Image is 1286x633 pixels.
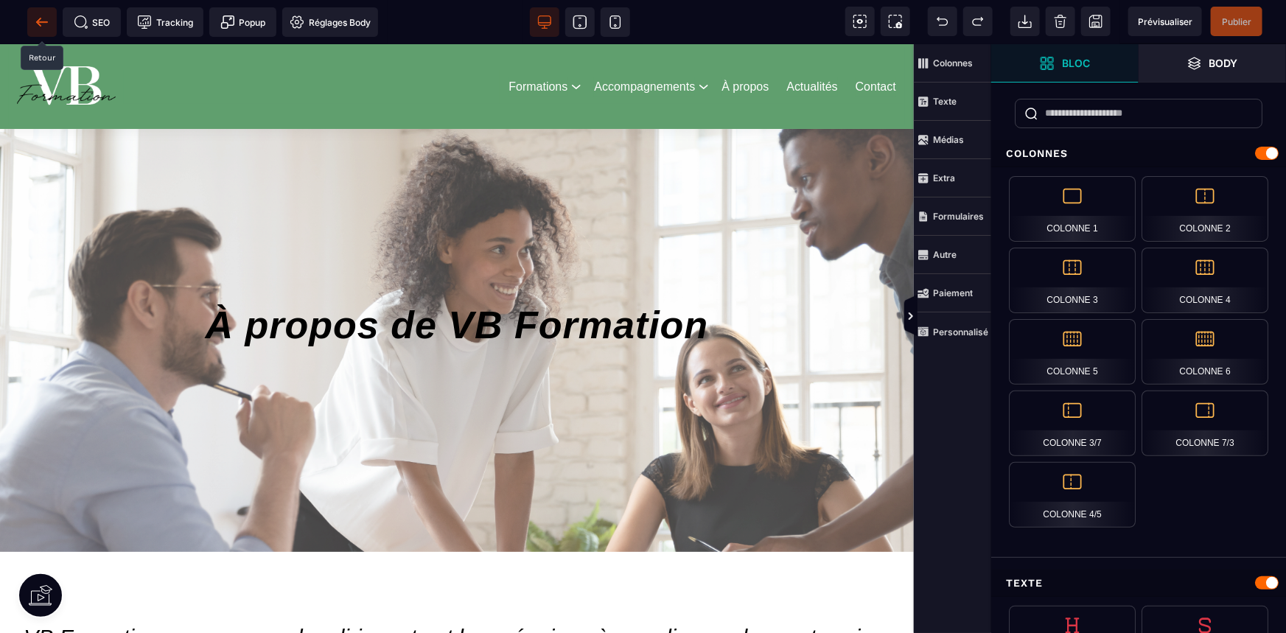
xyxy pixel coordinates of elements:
div: Colonne 6 [1142,319,1268,385]
div: Texte [991,570,1286,597]
span: Afficher les vues [991,295,1006,339]
strong: Médias [933,134,964,145]
a: Contact [856,33,896,52]
span: Popup [220,15,266,29]
div: Colonne 2 [1142,176,1268,242]
span: Ouvrir les calques [1139,44,1286,83]
span: Enregistrer le contenu [1211,7,1262,36]
span: Code de suivi [127,7,203,37]
span: Tracking [137,15,193,29]
span: Rétablir [963,7,993,36]
span: Paiement [914,274,991,312]
strong: Texte [933,96,957,107]
strong: Formulaires [933,211,984,222]
span: Ouvrir les blocs [991,44,1139,83]
div: Colonne 3/7 [1009,391,1136,456]
span: Formulaires [914,197,991,236]
div: Colonne 4/5 [1009,462,1136,528]
a: À propos [721,33,769,52]
a: Accompagnements [594,33,695,52]
div: Colonnes [991,140,1286,167]
strong: Colonnes [933,57,973,69]
div: Colonne 3 [1009,248,1136,313]
span: Autre [914,236,991,274]
span: Prévisualiser [1138,16,1192,27]
span: Voir les composants [845,7,875,36]
span: Voir bureau [530,7,559,37]
span: Capture d'écran [881,7,910,36]
span: Retour [27,7,57,37]
span: Importer [1010,7,1040,36]
div: Colonne 1 [1009,176,1136,242]
span: À propos de VB Formation [206,259,709,302]
strong: Bloc [1062,57,1090,69]
span: Publier [1222,16,1251,27]
span: Aperçu [1128,7,1202,36]
strong: Body [1209,57,1238,69]
span: Voir mobile [601,7,630,37]
span: Extra [914,159,991,197]
span: Enregistrer [1081,7,1111,36]
span: Défaire [928,7,957,36]
span: Voir tablette [565,7,595,37]
div: Colonne 5 [1009,319,1136,385]
span: Favicon [282,7,378,37]
div: Colonne 7/3 [1142,391,1268,456]
span: Personnalisé [914,312,991,351]
span: Colonnes [914,44,991,83]
a: Actualités [786,33,837,52]
strong: Paiement [933,287,973,298]
span: Médias [914,121,991,159]
span: Nettoyage [1046,7,1075,36]
span: Métadata SEO [63,7,121,37]
strong: Autre [933,249,957,260]
strong: Personnalisé [933,326,988,338]
span: SEO [74,15,111,29]
span: Texte [914,83,991,121]
strong: Extra [933,172,955,183]
img: 86a4aa658127570b91344bfc39bbf4eb_Blanc_sur_fond_vert.png [13,7,120,78]
a: Formations [509,33,567,52]
span: Réglages Body [290,15,371,29]
div: Colonne 4 [1142,248,1268,313]
span: Créer une alerte modale [209,7,276,37]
